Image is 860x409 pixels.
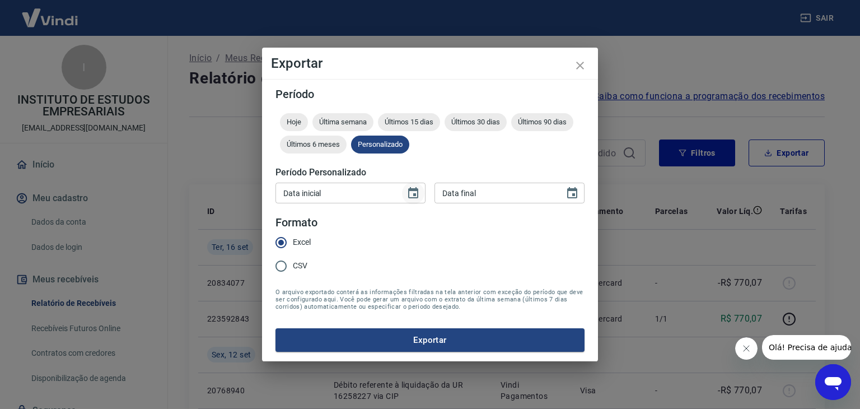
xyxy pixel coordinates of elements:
h5: Período [275,89,585,100]
span: Últimos 30 dias [445,118,507,126]
div: Últimos 90 dias [511,113,573,131]
span: Personalizado [351,140,409,148]
h4: Exportar [271,57,589,70]
h5: Período Personalizado [275,167,585,178]
input: DD/MM/YYYY [434,183,557,203]
div: Últimos 6 meses [280,136,347,154]
div: Personalizado [351,136,409,154]
iframe: Fechar mensagem [735,337,758,360]
span: Últimos 15 dias [378,118,440,126]
span: O arquivo exportado conterá as informações filtradas na tela anterior com exceção do período que ... [275,289,585,310]
div: Últimos 15 dias [378,113,440,131]
div: Última semana [312,113,373,131]
button: Choose date [561,182,583,204]
iframe: Mensagem da empresa [762,335,851,360]
span: Olá! Precisa de ajuda? [7,8,94,17]
div: Hoje [280,113,308,131]
iframe: Botão para abrir a janela de mensagens [815,364,851,400]
legend: Formato [275,215,317,231]
div: Últimos 30 dias [445,113,507,131]
button: Choose date [402,182,424,204]
span: Última semana [312,118,373,126]
span: CSV [293,260,307,272]
input: DD/MM/YYYY [275,183,398,203]
span: Excel [293,236,311,248]
button: close [567,52,593,79]
button: Exportar [275,328,585,352]
span: Hoje [280,118,308,126]
span: Últimos 90 dias [511,118,573,126]
span: Últimos 6 meses [280,140,347,148]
